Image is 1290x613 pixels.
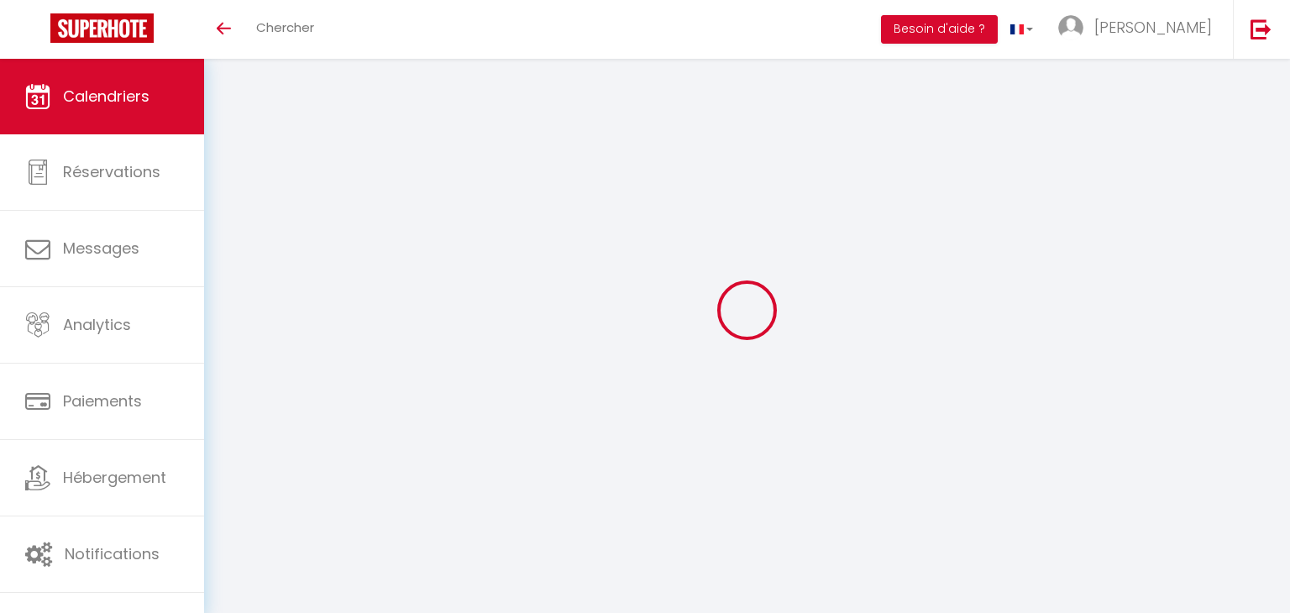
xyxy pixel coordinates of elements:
[63,238,139,259] span: Messages
[1251,18,1272,39] img: logout
[63,467,166,488] span: Hébergement
[63,86,149,107] span: Calendriers
[1058,15,1083,40] img: ...
[50,13,154,43] img: Super Booking
[63,390,142,411] span: Paiements
[63,314,131,335] span: Analytics
[881,15,998,44] button: Besoin d'aide ?
[256,18,314,36] span: Chercher
[65,543,160,564] span: Notifications
[1094,17,1212,38] span: [PERSON_NAME]
[63,161,160,182] span: Réservations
